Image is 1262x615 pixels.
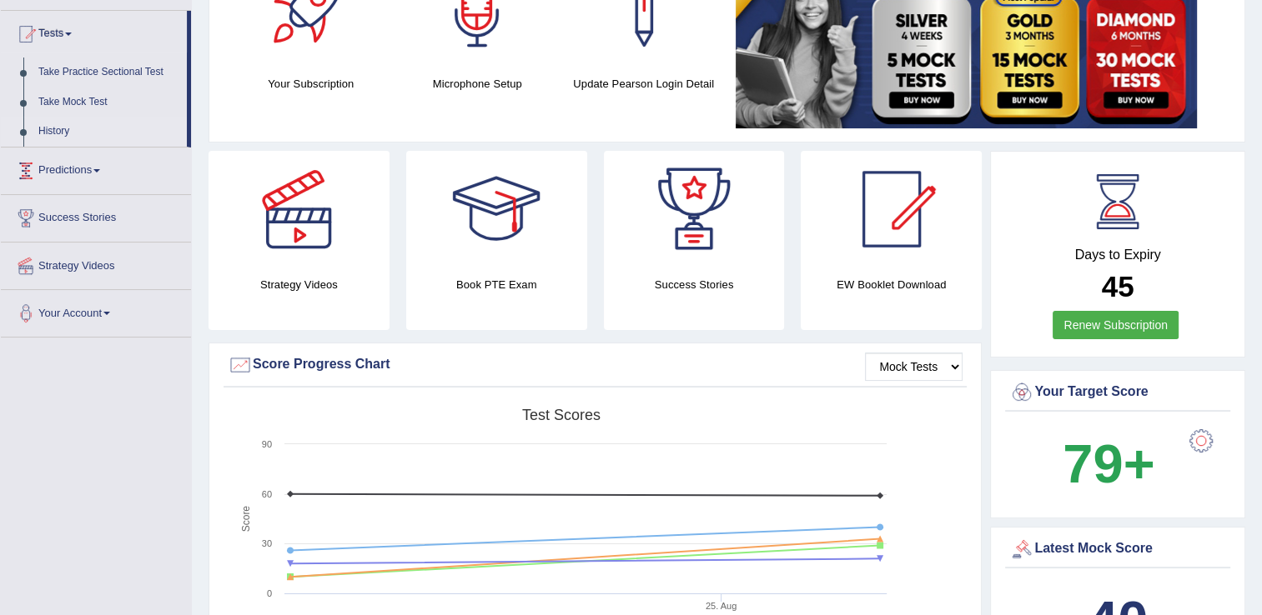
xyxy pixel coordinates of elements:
[522,407,601,423] tspan: Test scores
[1,242,191,284] a: Strategy Videos
[1,147,191,189] a: Predictions
[569,75,719,92] h4: Update Pearson Login Detail
[236,75,386,92] h4: Your Subscription
[1009,537,1226,562] div: Latest Mock Score
[1063,433,1154,494] b: 79+
[262,538,272,548] text: 30
[706,601,737,611] tspan: 25. Aug
[31,87,187,117] a: Take Mock Test
[262,489,272,499] text: 60
[1009,247,1226,262] h4: Days to Expiry
[1,11,187,52] a: Tests
[228,352,963,377] div: Score Progress Chart
[31,117,187,147] a: History
[209,276,390,293] h4: Strategy Videos
[1053,311,1179,339] a: Renew Subscription
[406,276,587,293] h4: Book PTE Exam
[1,290,191,332] a: Your Account
[1,195,191,237] a: Success Stories
[262,439,272,449] text: 90
[801,276,982,293] h4: EW Booklet Download
[604,276,785,293] h4: Success Stories
[31,57,187,87] a: Take Practice Sectional Test
[267,588,272,598] text: 0
[1009,380,1226,405] div: Your Target Score
[240,506,252,532] tspan: Score
[1102,270,1134,302] b: 45
[403,75,553,92] h4: Microphone Setup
